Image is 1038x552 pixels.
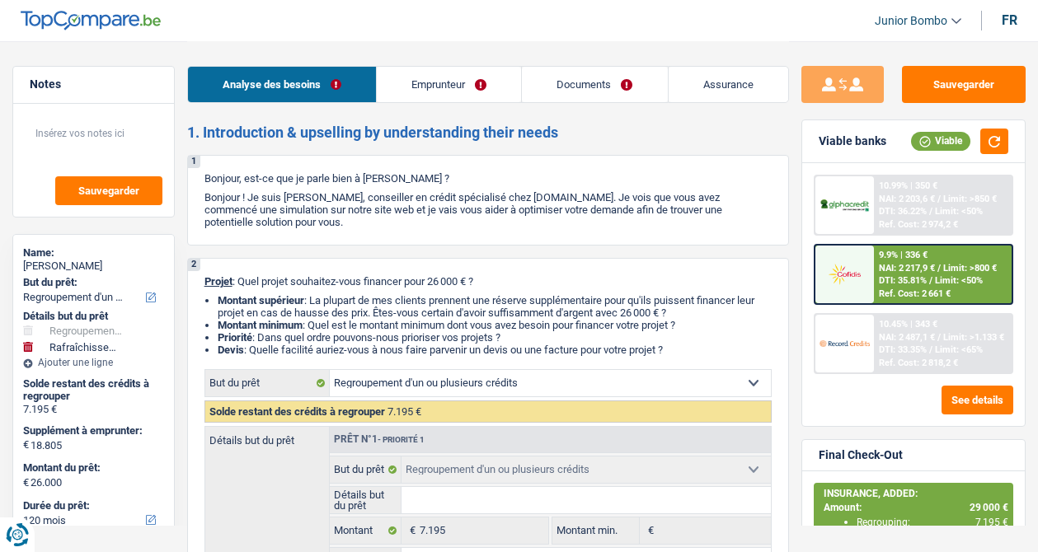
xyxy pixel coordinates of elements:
[879,275,927,286] span: DTI: 35.81%
[943,332,1004,343] span: Limit: >1.133 €
[387,405,421,418] span: 7.195 €
[23,276,161,289] label: But du prêt:
[218,344,772,356] li: : Quelle facilité auriez-vous à nous faire parvenir un devis ou une facture pour votre projet ?
[205,427,329,446] label: Détails but du prêt
[875,14,947,28] span: Junior Bombo
[879,206,927,217] span: DTI: 36.22%
[935,275,983,286] span: Limit: <50%
[929,206,932,217] span: /
[879,250,928,260] div: 9.9% | 336 €
[23,310,164,323] div: Détails but du prêt
[188,156,200,168] div: 1
[937,194,941,204] span: /
[378,435,425,444] span: - Priorité 1
[935,344,983,355] span: Limit: <65%
[330,434,429,445] div: Prêt n°1
[23,403,164,416] div: 7.195 €
[1002,12,1017,28] div: fr
[879,288,951,299] div: Ref. Cost: 2 661 €
[879,180,937,191] div: 10.99% | 350 €
[30,77,157,91] h5: Notes
[862,7,961,35] a: Junior Bombo
[330,487,402,513] label: Détails but du prêt
[377,67,521,102] a: Emprunteur
[205,370,330,396] label: But du prêt
[929,344,932,355] span: /
[23,438,29,451] span: €
[640,517,658,544] span: €
[879,319,937,330] div: 10.45% | 343 €
[552,517,640,544] label: Montant min.
[204,275,772,288] p: : Quel projet souhaitez-vous financer pour 26 000 € ?
[522,67,667,102] a: Documents
[879,358,958,368] div: Ref. Cost: 2 818,2 €
[824,502,1008,513] div: Amount:
[218,344,244,356] span: Devis
[935,206,983,217] span: Limit: <50%
[218,331,252,344] strong: Priorité
[937,263,941,274] span: /
[23,461,161,475] label: Montant du prêt:
[975,517,1008,528] span: 7 195 €
[819,134,886,148] div: Viable banks
[188,67,376,102] a: Analyse des besoins
[911,132,970,150] div: Viable
[218,319,772,331] li: : Quel est le montant minimum dont vous avez besoin pour financer votre projet ?
[669,67,788,102] a: Assurance
[942,386,1013,414] button: See details
[204,275,232,288] span: Projet
[879,194,935,204] span: NAI: 2 203,6 €
[330,517,402,544] label: Montant
[23,499,161,512] label: Durée du prêt:
[820,331,870,357] img: Record Credits
[187,124,789,142] h2: 1. Introduction & upselling by understanding their needs
[819,448,903,462] div: Final Check-Out
[857,517,1008,528] div: Regrouping:
[879,263,935,274] span: NAI: 2 217,9 €
[23,476,29,489] span: €
[970,502,1008,513] span: 29 000 €
[55,176,162,205] button: Sauvegarder
[820,262,870,288] img: Cofidis
[929,275,932,286] span: /
[21,11,161,30] img: TopCompare Logo
[820,198,870,213] img: AlphaCredit
[943,263,997,274] span: Limit: >800 €
[218,331,772,344] li: : Dans quel ordre pouvons-nous prioriser vos projets ?
[824,488,1008,499] div: INSURANCE, ADDED:
[937,332,941,343] span: /
[23,246,164,260] div: Name:
[330,456,402,483] label: But du prêt
[23,260,164,273] div: [PERSON_NAME]
[902,66,1026,103] button: Sauvegarder
[204,172,772,185] p: Bonjour, est-ce que je parle bien à [PERSON_NAME] ?
[23,424,161,437] label: Supplément à emprunter:
[23,377,164,403] div: Solde restant des crédits à regrouper
[879,332,935,343] span: NAI: 2 487,1 €
[879,344,927,355] span: DTI: 33.35%
[218,294,772,319] li: : La plupart de mes clients prennent une réserve supplémentaire pour qu'ils puissent financer leu...
[23,357,164,368] div: Ajouter une ligne
[402,517,420,544] span: €
[209,405,385,418] span: Solde restant des crédits à regrouper
[943,194,997,204] span: Limit: >850 €
[188,259,200,271] div: 2
[78,185,139,196] span: Sauvegarder
[218,319,303,331] strong: Montant minimum
[218,294,304,306] strong: Montant supérieur
[879,219,958,230] div: Ref. Cost: 2 974,2 €
[204,191,772,228] p: Bonjour ! Je suis [PERSON_NAME], conseiller en crédit spécialisé chez [DOMAIN_NAME]. Je vois que ...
